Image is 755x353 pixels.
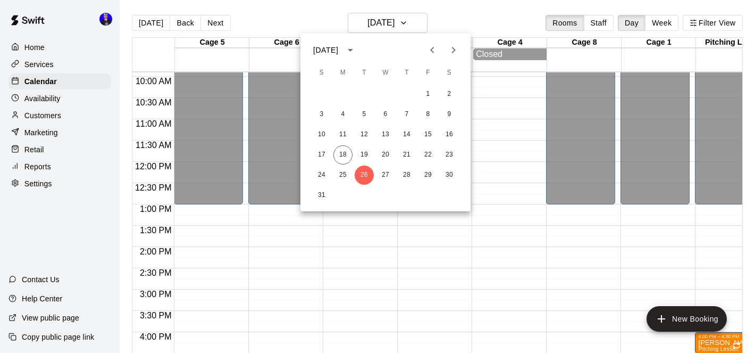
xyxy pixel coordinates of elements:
[355,105,374,124] button: 5
[333,166,353,185] button: 25
[397,166,416,185] button: 28
[312,166,331,185] button: 24
[355,166,374,185] button: 26
[397,145,416,165] button: 21
[440,145,459,165] button: 23
[440,85,459,104] button: 2
[397,105,416,124] button: 7
[440,62,459,84] span: Saturday
[418,166,438,185] button: 29
[418,85,438,104] button: 1
[333,125,353,144] button: 11
[312,186,331,205] button: 31
[418,62,438,84] span: Friday
[418,105,438,124] button: 8
[397,62,416,84] span: Thursday
[418,145,438,165] button: 22
[355,125,374,144] button: 12
[418,125,438,144] button: 15
[422,39,443,61] button: Previous month
[376,125,395,144] button: 13
[341,41,359,59] button: calendar view is open, switch to year view
[312,62,331,84] span: Sunday
[376,62,395,84] span: Wednesday
[313,45,338,56] div: [DATE]
[440,105,459,124] button: 9
[376,105,395,124] button: 6
[355,62,374,84] span: Tuesday
[312,125,331,144] button: 10
[440,125,459,144] button: 16
[355,145,374,165] button: 19
[312,145,331,165] button: 17
[376,166,395,185] button: 27
[312,105,331,124] button: 3
[376,145,395,165] button: 20
[333,105,353,124] button: 4
[440,166,459,185] button: 30
[333,62,353,84] span: Monday
[443,39,464,61] button: Next month
[333,145,353,165] button: 18
[397,125,416,144] button: 14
